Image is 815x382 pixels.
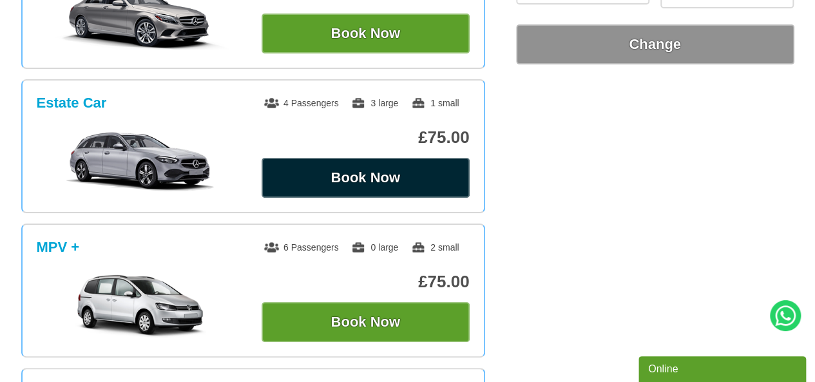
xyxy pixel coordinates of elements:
img: MPV + [43,274,237,338]
button: Book Now [262,14,470,53]
span: 4 Passengers [264,98,339,108]
h3: MPV + [37,239,80,256]
button: Book Now [262,158,470,198]
button: Change [516,24,794,64]
p: £75.00 [262,128,470,148]
iframe: chat widget [638,354,809,382]
button: Book Now [262,302,470,342]
span: 1 small [411,98,459,108]
p: £75.00 [262,272,470,292]
img: Estate Car [43,129,237,194]
span: 2 small [411,242,459,253]
span: 0 large [351,242,398,253]
span: 3 large [351,98,398,108]
span: 6 Passengers [264,242,339,253]
h3: Estate Car [37,95,107,111]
